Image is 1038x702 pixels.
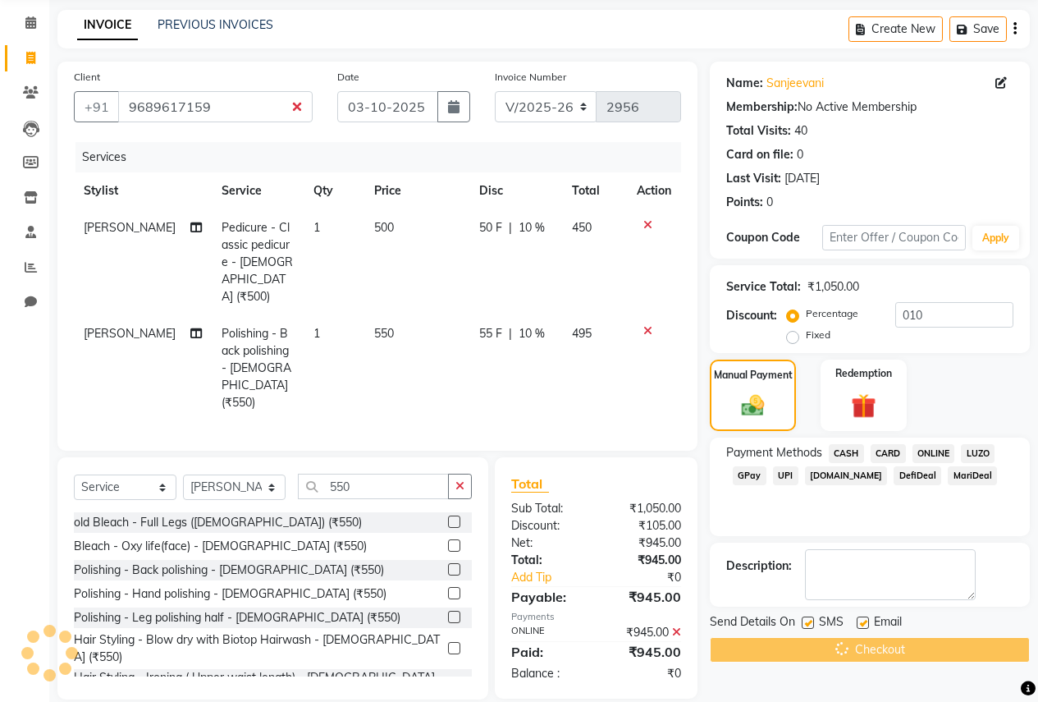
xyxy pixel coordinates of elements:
[499,569,612,586] a: Add Tip
[596,535,693,552] div: ₹945.00
[222,326,291,410] span: Polishing - Back polishing - [DEMOGRAPHIC_DATA] (₹550)
[479,325,502,342] span: 55 F
[479,219,502,236] span: 50 F
[797,146,803,163] div: 0
[596,642,693,662] div: ₹945.00
[784,170,820,187] div: [DATE]
[734,392,772,419] img: _cash.svg
[726,307,777,324] div: Discount:
[714,368,793,383] label: Manual Payment
[829,444,864,463] span: CASH
[519,219,545,236] span: 10 %
[74,538,367,555] div: Bleach - Oxy life(face) - [DEMOGRAPHIC_DATA] (₹550)
[84,326,176,341] span: [PERSON_NAME]
[337,70,359,85] label: Date
[374,220,394,235] span: 500
[596,552,693,569] div: ₹945.00
[74,172,212,209] th: Stylist
[74,514,362,531] div: old Bleach - Full Legs ([DEMOGRAPHIC_DATA]) (₹550)
[75,142,693,172] div: Services
[773,466,798,485] span: UPI
[805,466,888,485] span: [DOMAIN_NAME]
[572,326,592,341] span: 495
[74,562,384,579] div: Polishing - Back polishing - [DEMOGRAPHIC_DATA] (₹550)
[469,172,562,209] th: Disc
[596,665,693,682] div: ₹0
[894,466,941,485] span: DefiDeal
[766,75,824,92] a: Sanjeevani
[806,328,830,342] label: Fixed
[519,325,545,342] span: 10 %
[726,229,822,246] div: Coupon Code
[726,557,792,575] div: Description:
[509,325,512,342] span: |
[499,552,597,569] div: Total:
[949,16,1007,42] button: Save
[835,366,892,381] label: Redemption
[806,306,858,321] label: Percentage
[495,70,566,85] label: Invoice Number
[84,220,176,235] span: [PERSON_NAME]
[499,642,597,662] div: Paid:
[726,444,822,461] span: Payment Methods
[596,517,693,535] div: ₹105.00
[74,609,400,626] div: Polishing - Leg polishing half - [DEMOGRAPHIC_DATA] (₹550)
[313,220,320,235] span: 1
[304,172,364,209] th: Qty
[511,610,681,624] div: Payments
[374,326,394,341] span: 550
[726,99,1013,116] div: No Active Membership
[572,220,592,235] span: 450
[807,278,859,296] div: ₹1,050.00
[726,75,763,92] div: Name:
[726,170,781,187] div: Last Visit:
[298,474,449,499] input: Search or Scan
[726,146,793,163] div: Card on file:
[596,624,693,641] div: ₹945.00
[74,585,386,603] div: Polishing - Hand polishing - [DEMOGRAPHIC_DATA] (₹550)
[499,535,597,552] div: Net:
[726,99,798,116] div: Membership:
[313,326,320,341] span: 1
[961,444,995,463] span: LUZO
[74,70,100,85] label: Client
[627,172,681,209] th: Action
[158,17,273,32] a: PREVIOUS INVOICES
[77,11,138,40] a: INVOICE
[726,278,801,296] div: Service Total:
[612,569,693,586] div: ₹0
[364,172,470,209] th: Price
[499,500,597,517] div: Sub Total:
[710,613,795,634] span: Send Details On
[499,624,597,641] div: ONLINE
[912,444,955,463] span: ONLINE
[499,665,597,682] div: Balance :
[871,444,906,463] span: CARD
[794,122,807,140] div: 40
[74,91,120,122] button: +91
[212,172,304,209] th: Service
[726,122,791,140] div: Total Visits:
[726,194,763,211] div: Points:
[118,91,313,122] input: Search by Name/Mobile/Email/Code
[509,219,512,236] span: |
[74,631,441,666] div: Hair Styling - Blow dry with Biotop Hairwash - [DEMOGRAPHIC_DATA] (₹550)
[562,172,627,209] th: Total
[222,220,293,304] span: Pedicure - Classic pedicure - [DEMOGRAPHIC_DATA] (₹500)
[844,391,884,421] img: _gift.svg
[733,466,766,485] span: GPay
[499,517,597,535] div: Discount:
[511,475,549,493] span: Total
[848,16,943,42] button: Create New
[499,587,597,607] div: Payable:
[972,226,1019,250] button: Apply
[822,225,966,250] input: Enter Offer / Coupon Code
[874,613,902,634] span: Email
[948,466,997,485] span: MariDeal
[766,194,773,211] div: 0
[596,500,693,517] div: ₹1,050.00
[596,587,693,607] div: ₹945.00
[819,613,844,634] span: SMS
